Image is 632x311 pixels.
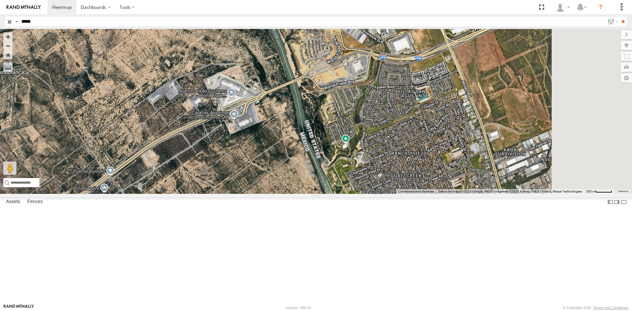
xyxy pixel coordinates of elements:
[584,189,614,194] button: Escala del mapa: 200 m por 47 píxeles
[3,197,23,207] label: Assets
[4,304,34,311] a: Visit our Website
[438,190,582,193] span: Datos del mapa ©2025 Google, INEGI Imágenes ©2025 Airbus, CNES / Airbus, Maxar Technologies
[3,50,13,59] button: Zoom Home
[14,17,19,26] label: Search Query
[3,41,13,50] button: Zoom out
[286,306,311,310] div: Version: 308.01
[586,190,595,193] span: 200 m
[398,189,434,194] button: Combinaciones de teclas
[621,73,632,83] label: Map Settings
[593,306,628,310] a: Terms and Conditions
[563,306,628,310] div: © Copyright 2025 -
[7,5,41,10] img: rand-logo.svg
[607,197,614,207] label: Dock Summary Table to the Left
[3,32,13,41] button: Zoom in
[3,162,16,175] button: Arrastra al hombrecito al mapa para abrir Street View
[620,197,627,207] label: Hide Summary Table
[3,63,13,72] label: Measure
[595,2,606,13] i: ?
[618,190,628,193] a: Términos (se abre en una nueva pestaña)
[614,197,620,207] label: Dock Summary Table to the Right
[605,17,619,26] label: Search Filter Options
[24,197,46,207] label: Fences
[553,2,572,12] div: Pablo Ruiz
